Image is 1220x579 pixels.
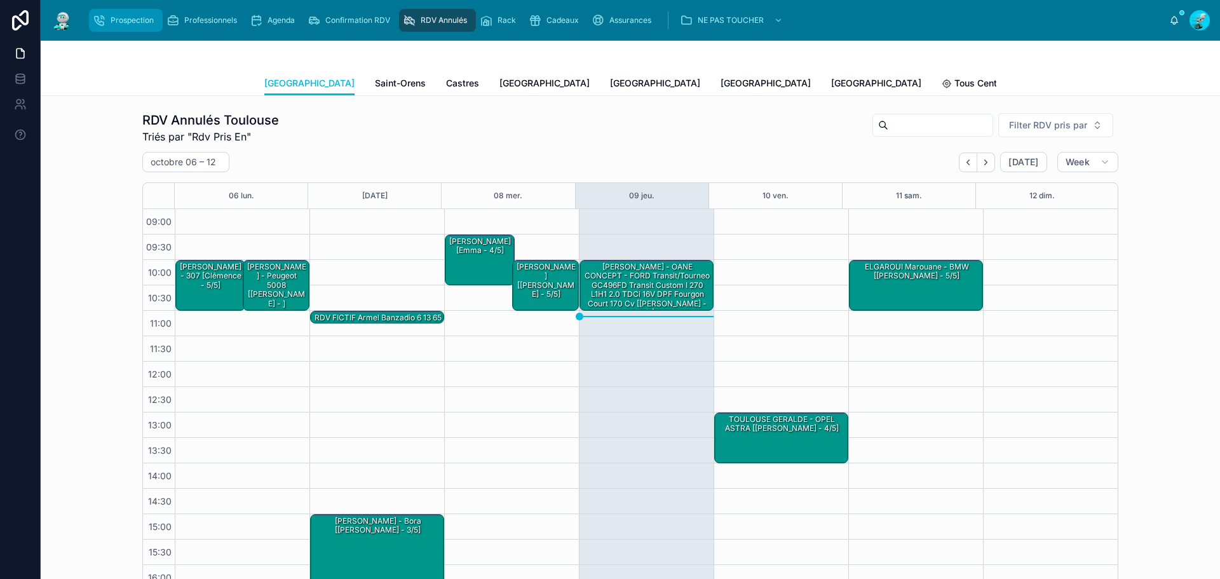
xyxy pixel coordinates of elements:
span: NE PAS TOUCHER [698,15,764,25]
a: RDV Annulés [399,9,476,32]
span: [GEOGRAPHIC_DATA] [721,77,811,90]
a: Prospection [89,9,163,32]
button: 11 sam. [896,183,922,208]
div: [PERSON_NAME] [Emma - 4/5] [447,236,513,257]
img: App logo [51,10,74,31]
div: TOULOUSE GERALDE - OPEL ASTRA [[PERSON_NAME] - 4/5] [715,413,848,463]
span: Saint-Orens [375,77,426,90]
div: [PERSON_NAME] [Emma - 4/5] [445,235,514,285]
span: 09:30 [143,242,175,252]
span: 10:00 [145,267,175,278]
button: 06 lun. [229,183,254,208]
button: [DATE] [362,183,388,208]
div: [PERSON_NAME] - 307 [Clémence - 5/5] [176,261,245,310]
span: [GEOGRAPHIC_DATA] [499,77,590,90]
span: 14:30 [145,496,175,507]
button: 08 mer. [494,183,522,208]
span: [GEOGRAPHIC_DATA] [610,77,700,90]
h1: RDV Annulés Toulouse [142,111,279,129]
div: [PERSON_NAME] - OANE CONCEPT - FORD Transit/Tourneo GC496FD Transit Custom I 270 L1H1 2.0 TDCi 16... [582,261,712,318]
h2: octobre 06 – 12 [151,156,216,168]
div: scrollable content [84,6,1169,34]
span: Cadeaux [546,15,579,25]
a: Tous Centres [942,72,1010,97]
button: 10 ven. [762,183,789,208]
div: [PERSON_NAME] - bora [[PERSON_NAME] - 3/5] [313,515,443,536]
div: [PERSON_NAME] [[PERSON_NAME] - 5/5] [513,261,579,310]
a: [GEOGRAPHIC_DATA] [499,72,590,97]
a: Cadeaux [525,9,588,32]
a: [GEOGRAPHIC_DATA] [610,72,700,97]
div: RDV FICTIF Armel Banzadio 6 13 65 08 00 - 308 [Emmy - ] [313,312,443,333]
span: Castres [446,77,479,90]
div: [PERSON_NAME] - Peugeot 5008 [[PERSON_NAME] - ] [245,261,309,310]
a: Assurances [588,9,660,32]
div: [PERSON_NAME] - Peugeot 5008 [[PERSON_NAME] - ] [243,261,309,310]
span: Agenda [268,15,295,25]
span: 15:00 [146,521,175,532]
div: ELGAROUI Marouane - BMW [[PERSON_NAME] - 5/5] [850,261,982,310]
button: Back [959,153,977,172]
a: [GEOGRAPHIC_DATA] [721,72,811,97]
span: 15:30 [146,547,175,557]
a: Agenda [246,9,304,32]
div: [PERSON_NAME] - 307 [Clémence - 5/5] [178,261,244,291]
a: Professionnels [163,9,246,32]
span: 11:00 [147,318,175,329]
span: Triés par "Rdv Pris En" [142,129,279,144]
span: 13:00 [145,419,175,430]
span: 09:00 [143,216,175,227]
button: 09 jeu. [629,183,654,208]
a: Rack [476,9,525,32]
span: 10:30 [145,292,175,303]
span: 11:30 [147,343,175,354]
span: Prospection [111,15,154,25]
span: Assurances [609,15,651,25]
span: Rack [498,15,516,25]
button: [DATE] [1000,152,1047,172]
span: 12:30 [145,394,175,405]
span: Professionnels [184,15,237,25]
button: 12 dim. [1029,183,1055,208]
div: [PERSON_NAME] - OANE CONCEPT - FORD Transit/Tourneo GC496FD Transit Custom I 270 L1H1 2.0 TDCi 16... [580,261,713,310]
span: Week [1066,156,1090,168]
span: [GEOGRAPHIC_DATA] [831,77,921,90]
span: [GEOGRAPHIC_DATA] [264,77,355,90]
div: [PERSON_NAME] [[PERSON_NAME] - 5/5] [515,261,578,301]
a: Confirmation RDV [304,9,399,32]
a: [GEOGRAPHIC_DATA] [264,72,355,96]
a: Castres [446,72,479,97]
span: Filter RDV pris par [1009,119,1087,132]
span: Tous Centres [954,77,1010,90]
a: NE PAS TOUCHER [676,9,789,32]
span: Confirmation RDV [325,15,390,25]
button: Next [977,153,995,172]
span: 14:00 [145,470,175,481]
span: RDV Annulés [421,15,467,25]
span: 12:00 [145,369,175,379]
a: Saint-Orens [375,72,426,97]
a: [GEOGRAPHIC_DATA] [831,72,921,97]
button: Select Button [998,113,1113,137]
span: 13:30 [145,445,175,456]
div: TOULOUSE GERALDE - OPEL ASTRA [[PERSON_NAME] - 4/5] [717,414,847,435]
div: RDV FICTIF Armel Banzadio 6 13 65 08 00 - 308 [Emmy - ] [311,311,444,324]
button: Week [1057,152,1118,172]
div: ELGAROUI Marouane - BMW [[PERSON_NAME] - 5/5] [851,261,982,282]
span: [DATE] [1008,156,1038,168]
